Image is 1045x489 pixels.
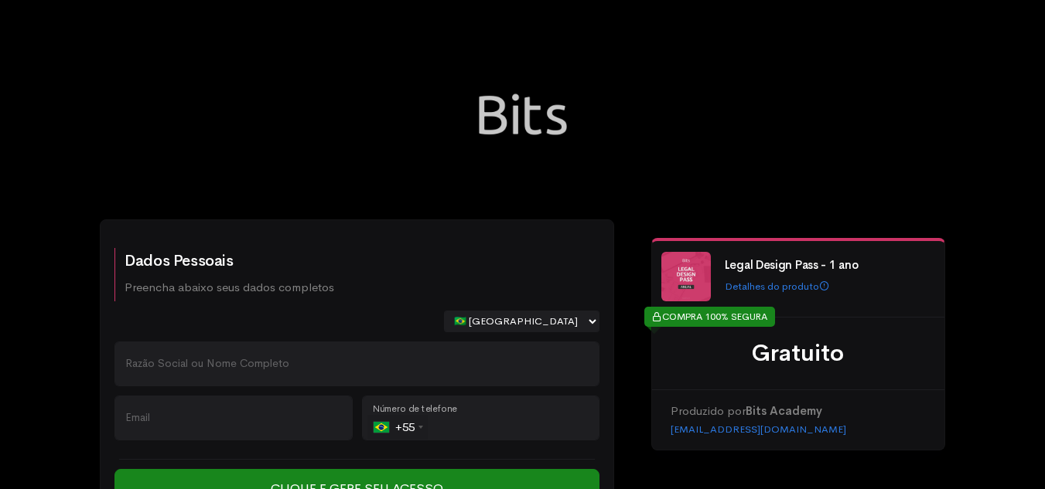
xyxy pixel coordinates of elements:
[644,307,775,327] div: COMPRA 100% SEGURA
[725,280,829,293] a: Detalhes do produto
[671,423,846,436] a: [EMAIL_ADDRESS][DOMAIN_NAME]
[114,341,599,386] input: Nome Completo
[746,403,822,418] strong: Bits Academy
[446,37,600,192] img: Bits Academy
[367,415,428,440] div: Brazil (Brasil): +55
[671,336,926,371] div: Gratuito
[374,415,428,440] div: +55
[725,259,931,272] h4: Legal Design Pass - 1 ano
[114,396,353,440] input: Email
[661,252,711,301] img: LEGAL%20DESIGN_Ementa%20Banco%20Semear%20(600%C2%A0%C3%97%C2%A0600%C2%A0px)%20(1).png
[671,402,926,420] p: Produzido por
[125,253,334,270] h2: Dados Pessoais
[125,279,334,297] p: Preencha abaixo seus dados completos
